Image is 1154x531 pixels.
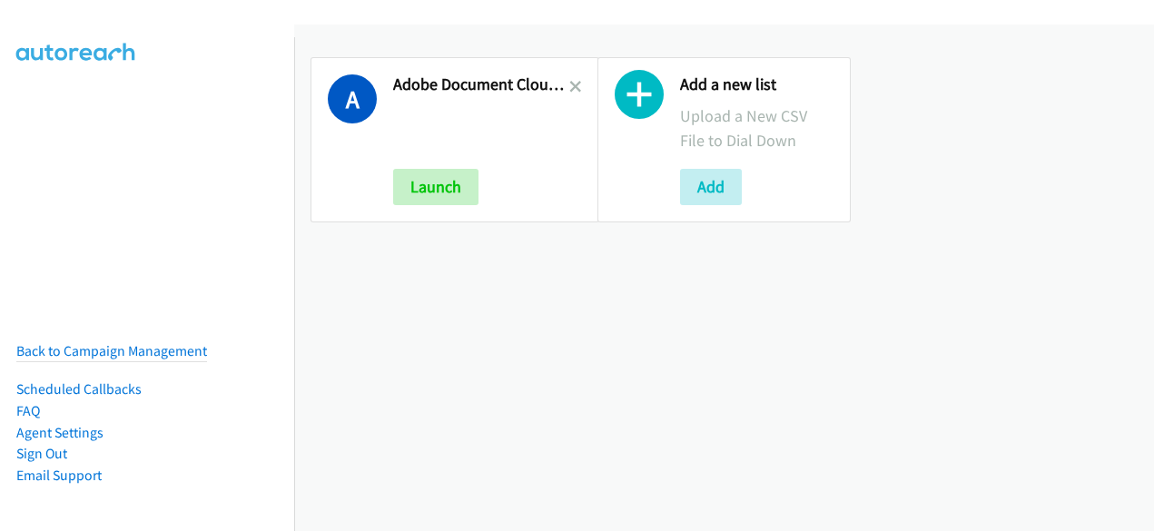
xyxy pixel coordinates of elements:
[680,103,834,152] p: Upload a New CSV File to Dial Down
[680,169,742,205] button: Add
[16,424,104,441] a: Agent Settings
[16,342,207,359] a: Back to Campaign Management
[393,169,478,205] button: Launch
[328,74,377,123] h1: A
[680,74,834,95] h2: Add a new list
[16,380,142,398] a: Scheduled Callbacks
[393,74,569,95] h2: Adobe Document Cloud Q3 Anz
[16,445,67,462] a: Sign Out
[16,402,40,419] a: FAQ
[16,467,102,484] a: Email Support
